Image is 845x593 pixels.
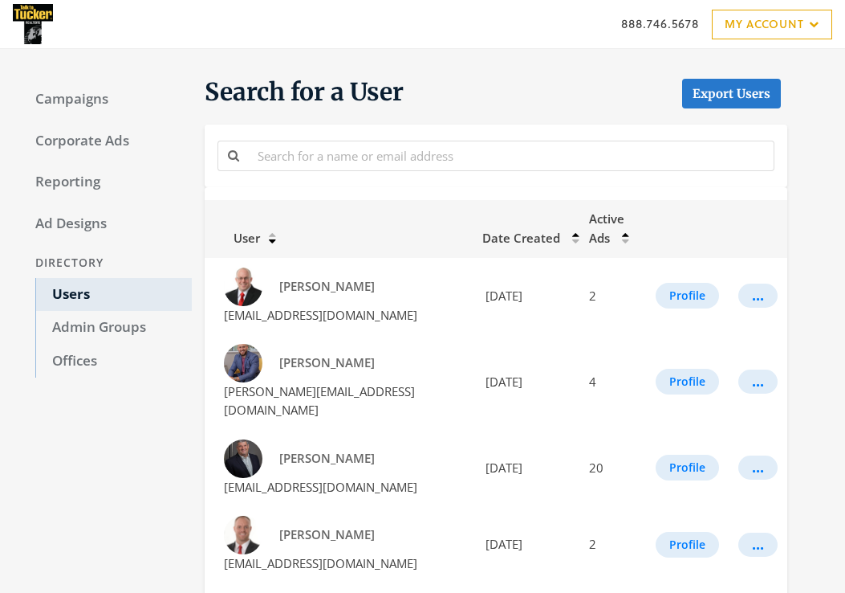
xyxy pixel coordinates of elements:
a: Ad Designs [19,207,192,241]
a: [PERSON_NAME] [269,348,385,378]
span: [EMAIL_ADDRESS][DOMAIN_NAME] [224,307,417,323]
button: Profile [656,369,719,395]
span: [PERSON_NAME] [279,450,375,466]
input: Search for a name or email address [248,141,774,170]
a: Reporting [19,166,192,199]
span: [PERSON_NAME] [279,278,375,294]
span: Search for a User [205,76,404,108]
img: Adam Kunkel profile [224,440,262,478]
div: ... [752,544,764,546]
a: [PERSON_NAME] [269,272,385,301]
td: 2 [579,506,646,583]
button: ... [738,284,778,308]
td: [DATE] [473,506,579,583]
img: AJ Naas profile [224,516,262,554]
td: 20 [579,430,646,506]
span: Date Created [482,230,560,246]
button: Profile [656,532,719,558]
td: [DATE] [473,430,579,506]
a: Corporate Ads [19,125,192,158]
button: Profile [656,283,719,309]
a: 888.746.5678 [621,15,699,32]
span: [PERSON_NAME] [279,526,375,542]
a: [PERSON_NAME] [269,520,385,550]
span: User [214,230,260,246]
td: [DATE] [473,334,579,430]
a: Admin Groups [35,311,192,345]
img: Aaron Luttrull profile [224,344,262,382]
span: [PERSON_NAME][EMAIL_ADDRESS][DOMAIN_NAME] [224,383,415,418]
a: [PERSON_NAME] [269,444,385,473]
span: [EMAIL_ADDRESS][DOMAIN_NAME] [224,555,417,571]
td: [DATE] [473,258,579,334]
button: ... [738,456,778,480]
span: [PERSON_NAME] [279,354,375,370]
span: [EMAIL_ADDRESS][DOMAIN_NAME] [224,479,417,495]
a: My Account [712,10,832,39]
a: Campaigns [19,83,192,117]
div: ... [752,467,764,468]
i: Search for a name or email address [228,149,239,162]
img: Adwerx [13,4,53,44]
div: Directory [19,248,192,278]
div: ... [752,381,764,382]
button: ... [738,533,778,557]
td: 2 [579,258,646,334]
span: Active Ads [589,211,624,246]
button: ... [738,370,778,394]
img: Aaron Bourland profile [224,268,262,306]
a: Export Users [682,79,781,108]
td: 4 [579,334,646,430]
div: ... [752,295,764,296]
button: Profile [656,455,719,481]
a: Users [35,278,192,312]
a: Offices [35,345,192,378]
